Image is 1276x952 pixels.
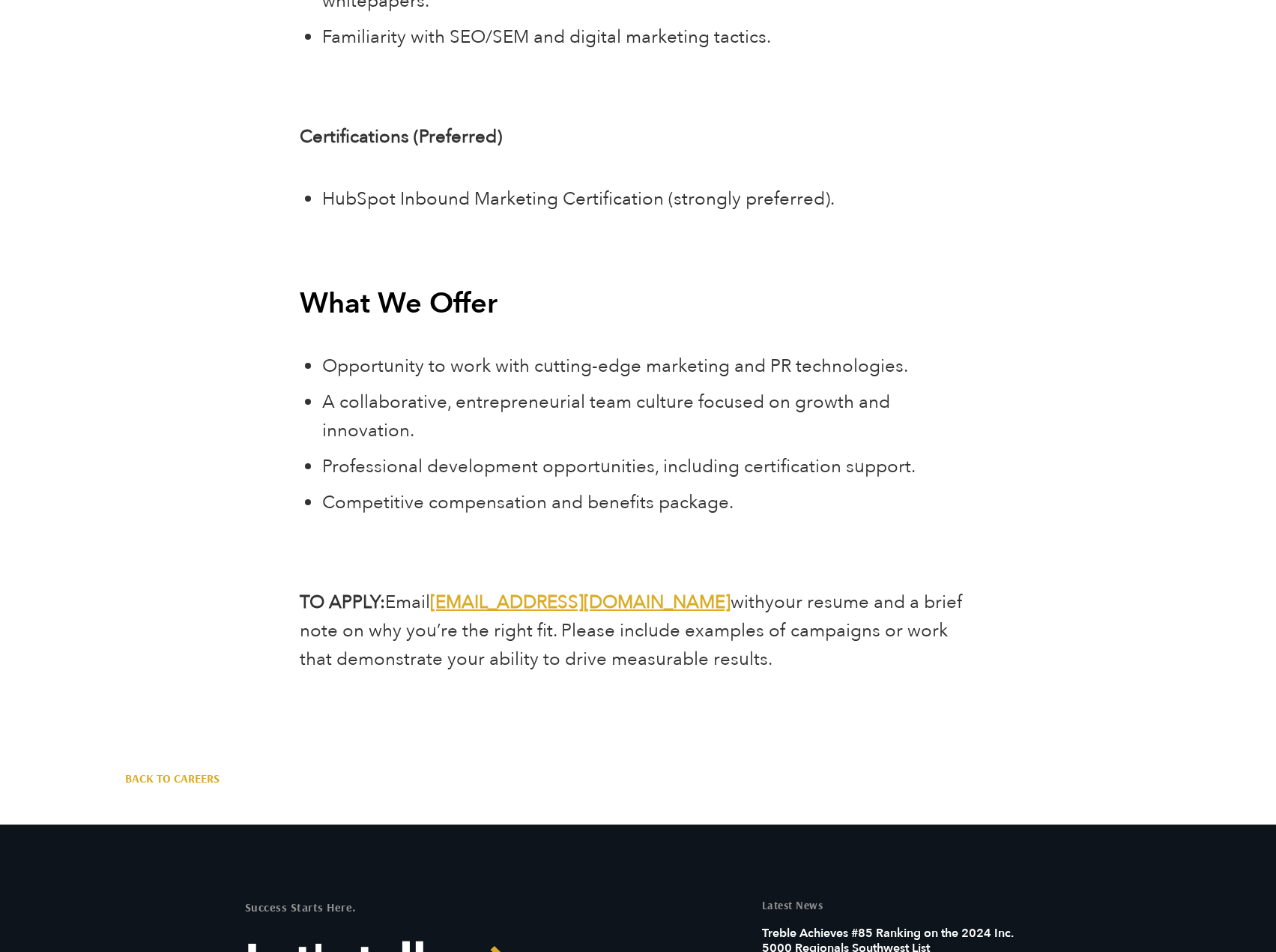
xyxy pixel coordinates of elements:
[322,490,734,515] span: Competitive compensation and benefits package.
[300,284,498,323] b: What We Offer
[385,590,765,615] span: Email with
[322,454,916,479] span: Professional development opportunities, including certification support.
[300,124,502,149] b: Certifications (Preferred)
[762,900,1032,911] h5: Latest News
[322,390,890,443] span: A collaborative, entrepreneurial team culture focused on growth and innovation.
[245,900,357,915] mark: Success Starts Here.
[300,590,385,615] b: TO APPLY:
[322,25,771,49] span: Familiarity with SEO/SEM and digital marketing tactics.
[125,770,220,786] a: Back to Careers
[430,590,731,615] a: [EMAIL_ADDRESS][DOMAIN_NAME]
[322,354,908,379] span: Opportunity to work with cutting-edge marketing and PR technologies.
[322,187,835,211] span: HubSpot Inbound Marketing Certification (strongly preferred).
[300,590,963,672] span: your resume and a brief note on why you’re the right fit. Please include examples of campaigns or...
